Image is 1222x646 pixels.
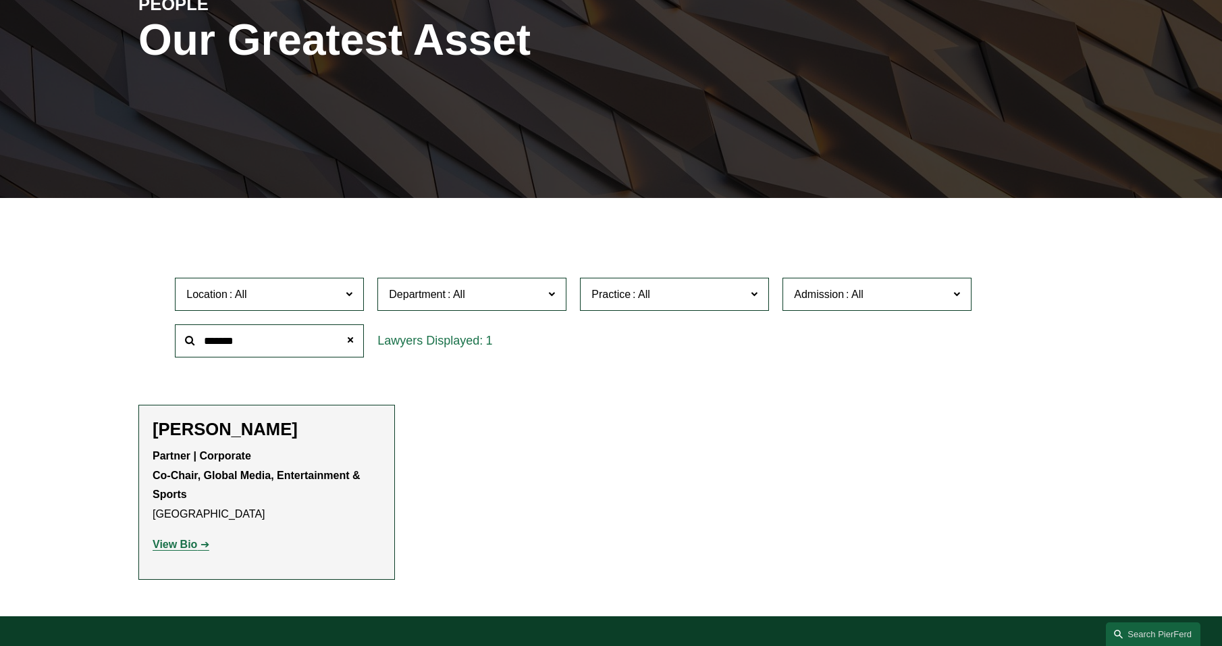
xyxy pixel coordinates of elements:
strong: Partner | Corporate Co-Chair, Global Media, Entertainment & Sports [153,450,363,501]
a: View Bio [153,539,209,550]
p: [GEOGRAPHIC_DATA] [153,447,381,524]
span: Location [186,289,228,300]
h1: Our Greatest Asset [138,16,768,65]
span: Practice [591,289,631,300]
span: Admission [794,289,844,300]
strong: View Bio [153,539,197,550]
h2: [PERSON_NAME] [153,419,381,440]
span: 1 [485,334,492,347]
span: Department [389,289,446,300]
a: Search this site [1106,622,1200,646]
